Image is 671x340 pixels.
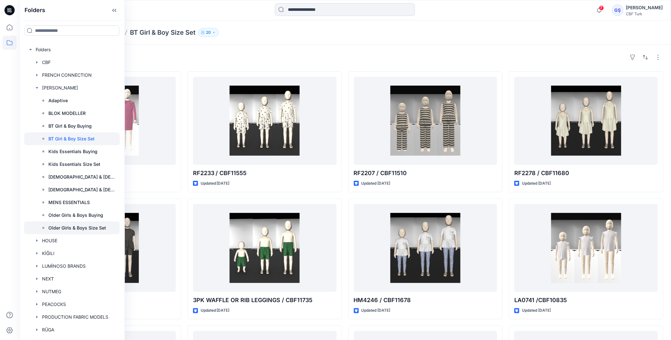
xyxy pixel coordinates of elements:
[193,169,337,178] p: RF2233 / CBF11555
[48,186,116,194] p: [DEMOGRAPHIC_DATA] & [DEMOGRAPHIC_DATA] Bootom Size Set
[48,199,90,206] p: MENS ESSENTIALS
[193,204,337,292] a: 3PK WAFFLE OR RIB LEGGINGS / CBF11735
[361,307,390,314] p: Updated [DATE]
[201,180,230,187] p: Updated [DATE]
[48,224,106,232] p: Older Girls & Boys Size Set
[48,110,86,117] p: BLOK MODELLER
[201,307,230,314] p: Updated [DATE]
[354,77,497,165] a: RF2207 / CBF11510
[48,148,97,155] p: Kids Essentials Buying
[522,307,551,314] p: Updated [DATE]
[193,296,337,305] p: 3PK WAFFLE OR RIB LEGGINGS / CBF11735
[198,28,219,37] button: 20
[514,296,658,305] p: LA0741 /CBF10835
[354,169,497,178] p: RF2207 / CBF11510
[354,296,497,305] p: HM4246 / CBF11678
[48,135,95,143] p: BT Girl & Boy Size Set
[48,173,116,181] p: [DEMOGRAPHIC_DATA] & [DEMOGRAPHIC_DATA] Bootom Buying
[354,204,497,292] a: HM4246 / CBF11678
[514,169,658,178] p: RF2278 / CBF11680
[361,180,390,187] p: Updated [DATE]
[48,160,100,168] p: Kids Essentials Size Set
[626,4,663,11] div: [PERSON_NAME]
[48,97,68,104] p: Adaptive
[206,29,211,36] p: 20
[612,4,624,16] div: GŞ
[193,77,337,165] a: RF2233 / CBF11555
[514,204,658,292] a: LA0741 /CBF10835
[626,11,663,16] div: CBF Turk
[48,122,92,130] p: BT Girl & Boy Buying
[48,211,103,219] p: Older Girls & Boys Buying
[130,28,196,37] p: BT Girl & Boy Size Set
[599,5,604,11] span: 7
[522,180,551,187] p: Updated [DATE]
[514,77,658,165] a: RF2278 / CBF11680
